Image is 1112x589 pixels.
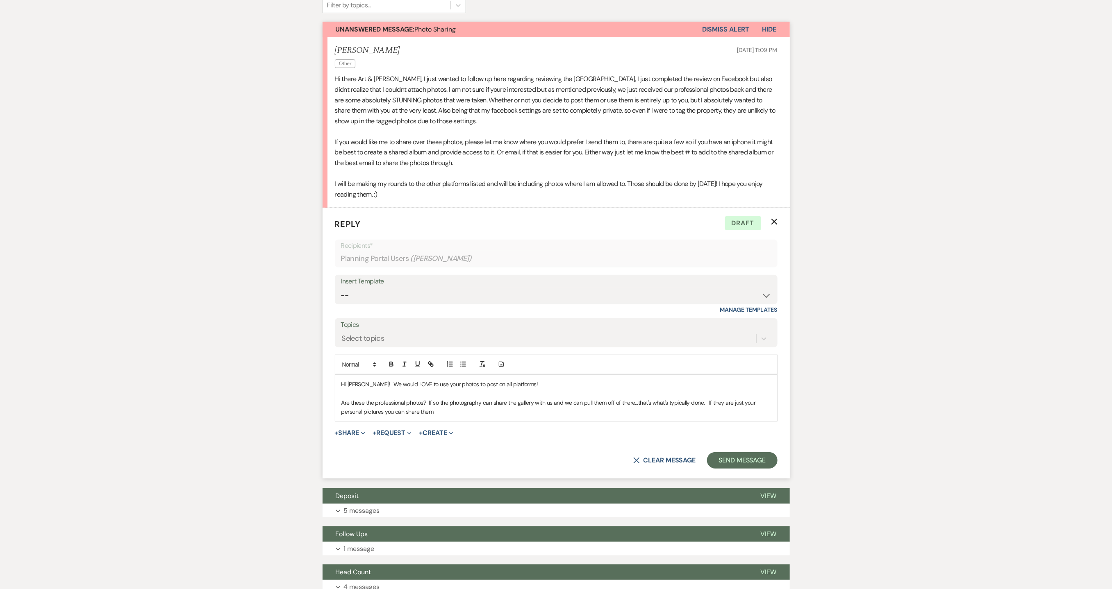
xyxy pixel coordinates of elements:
span: + [335,430,339,436]
span: Reply [335,219,361,229]
strong: Unanswered Message: [336,25,415,34]
span: Head Count [336,568,371,576]
button: View [748,526,790,542]
span: Deposit [336,492,359,500]
button: Unanswered Message:Photo Sharing [323,22,702,37]
p: I will be making my rounds to the other platforms listed and will be including photos where I am ... [335,179,778,199]
button: 1 message [323,542,790,556]
h5: [PERSON_NAME] [335,45,400,56]
label: Topics [341,319,771,331]
span: View [761,568,777,576]
p: Recipients* [341,240,771,251]
span: [DATE] 11:09 PM [737,46,778,54]
button: 5 messages [323,504,790,518]
div: Filter by topics... [327,0,371,10]
span: Other [335,59,356,68]
span: View [761,530,777,538]
button: Head Count [323,564,748,580]
p: Are these the professional photos? If so the photography can share the gallery with us and we can... [341,398,771,417]
span: Photo Sharing [336,25,456,34]
p: If you would like me to share over these photos, please let me know where you would prefer I send... [335,137,778,168]
div: Insert Template [341,276,771,288]
a: Manage Templates [720,306,778,313]
button: View [748,488,790,504]
button: Create [419,430,453,436]
button: View [748,564,790,580]
span: Draft [725,216,761,230]
span: Follow Ups [336,530,368,538]
span: + [419,430,423,436]
p: Hi there Art & [PERSON_NAME], I just wanted to follow up here regarding reviewing the [GEOGRAPHIC... [335,74,778,126]
span: View [761,492,777,500]
button: Clear message [633,457,696,464]
div: Select topics [342,333,384,344]
p: 1 message [344,544,375,554]
p: 5 messages [344,505,380,516]
span: Hide [762,25,777,34]
button: Dismiss Alert [702,22,749,37]
button: Send Message [707,452,777,469]
span: ( [PERSON_NAME] ) [410,253,472,264]
button: Hide [749,22,790,37]
p: Hi [PERSON_NAME]! We would LOVE to use your photos to post on all platforms! [341,380,771,389]
div: Planning Portal Users [341,251,771,267]
button: Share [335,430,366,436]
button: Follow Ups [323,526,748,542]
button: Request [373,430,412,436]
button: Deposit [323,488,748,504]
span: + [373,430,376,436]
